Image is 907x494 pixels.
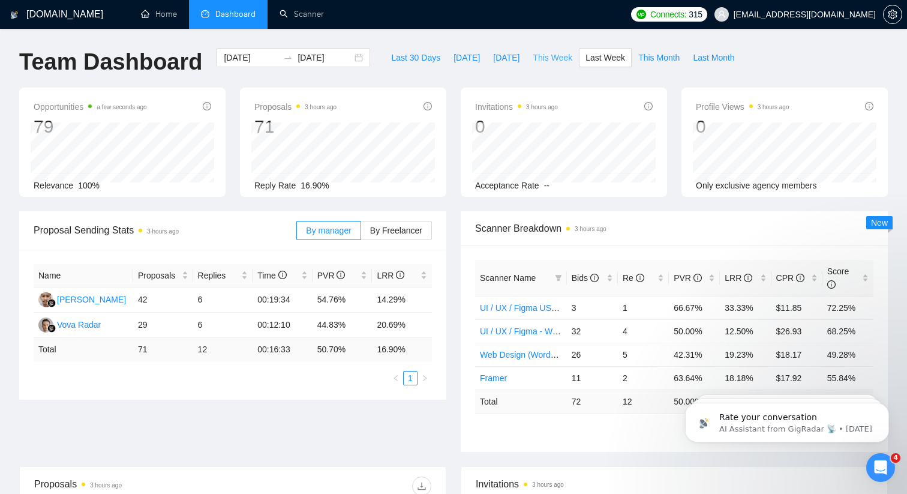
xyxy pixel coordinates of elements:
td: 54.76% [313,288,373,313]
td: 72 [567,390,618,413]
time: 3 hours ago [575,226,606,232]
td: Total [34,338,133,361]
img: upwork-logo.png [636,10,646,19]
span: swap-right [283,53,293,62]
time: 3 hours ago [305,104,337,110]
th: Replies [193,264,253,288]
span: -- [544,181,549,190]
div: 0 [475,115,558,138]
span: By manager [306,226,351,235]
span: info-circle [396,271,404,279]
span: left [392,375,400,382]
td: $17.92 [771,366,822,390]
div: 71 [254,115,337,138]
a: UI / UX / Figma - Worldwide [[PERSON_NAME]] [480,327,660,336]
span: By Freelancer [370,226,422,235]
span: Relevance [34,181,73,190]
span: Proposals [138,269,179,282]
td: 2 [618,366,669,390]
div: Vova Radar [57,318,101,331]
button: Last Week [579,48,632,67]
button: left [389,371,403,385]
td: 14.29% [372,288,432,313]
td: 00:12:10 [253,313,313,338]
time: 3 hours ago [147,228,179,235]
img: gigradar-bm.png [47,324,56,333]
span: info-circle [590,274,599,282]
span: Reply Rate [254,181,296,190]
td: 49.28% [822,343,873,366]
span: LRR [377,271,404,280]
td: $11.85 [771,296,822,319]
span: Invitations [475,100,558,114]
td: 44.83% [313,313,373,338]
td: 18.18% [720,366,771,390]
td: 12 [193,338,253,361]
td: $18.17 [771,343,822,366]
td: 6 [193,288,253,313]
span: Time [257,271,286,280]
span: LRR [725,273,752,283]
span: PVR [317,271,346,280]
span: download [413,481,431,491]
img: VR [38,318,53,333]
span: Acceptance Rate [475,181,539,190]
a: VRVova Radar [38,319,101,329]
span: Profile Views [696,100,789,114]
a: UI / UX / Figma US Only [480,303,571,313]
button: This Week [526,48,579,67]
a: searchScanner [280,9,324,19]
span: right [421,375,428,382]
span: Only exclusive agency members [696,181,817,190]
div: 79 [34,115,147,138]
a: AI[PERSON_NAME] [38,294,126,304]
span: [DATE] [493,51,519,64]
time: 3 hours ago [758,104,789,110]
span: Connects: [650,8,686,21]
td: 66.67% [669,296,720,319]
td: 68.25% [822,319,873,343]
td: 50.00% [669,319,720,343]
td: 12.50% [720,319,771,343]
td: 16.90 % [372,338,432,361]
input: End date [298,51,352,64]
td: 26 [567,343,618,366]
td: 42.31% [669,343,720,366]
span: info-circle [424,102,432,110]
time: 3 hours ago [90,482,122,489]
th: Name [34,264,133,288]
span: [DATE] [453,51,480,64]
li: 1 [403,371,418,385]
div: 0 [696,115,789,138]
span: Proposal Sending Stats [34,223,296,238]
img: gigradar-bm.png [47,299,56,307]
span: 100% [78,181,100,190]
span: Last 30 Days [391,51,440,64]
span: Score [827,267,849,289]
span: info-circle [644,102,653,110]
span: 16.90% [301,181,329,190]
span: New [871,218,888,227]
span: info-circle [636,274,644,282]
time: a few seconds ago [97,104,146,110]
input: Start date [224,51,278,64]
td: 55.84% [822,366,873,390]
span: Proposals [254,100,337,114]
span: user [717,10,726,19]
span: Replies [198,269,239,282]
span: info-circle [337,271,345,279]
span: Scanner Name [480,273,536,283]
span: Last Week [585,51,625,64]
img: logo [10,5,19,25]
span: Re [623,273,644,283]
td: 12 [618,390,669,413]
span: Dashboard [215,9,256,19]
td: 63.64% [669,366,720,390]
button: [DATE] [447,48,486,67]
h1: Team Dashboard [19,48,202,76]
td: 3 [567,296,618,319]
span: 315 [689,8,702,21]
